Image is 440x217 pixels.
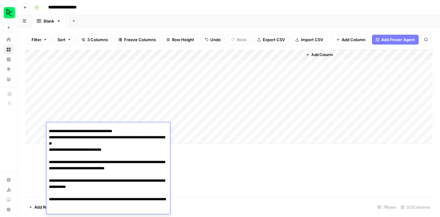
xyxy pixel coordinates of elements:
[4,7,15,18] img: DataCamp Logo
[237,37,247,43] span: Redo
[4,45,14,54] a: Browse
[124,37,156,43] span: Freeze Columns
[4,64,14,74] a: Opportunities
[28,35,51,45] button: Filter
[32,15,66,27] a: Blank
[44,18,54,24] div: Blank
[4,195,14,205] a: Learning Hub
[4,35,14,45] a: Home
[4,74,14,84] a: Your Data
[162,35,198,45] button: Row Height
[53,35,75,45] button: Sort
[398,202,433,212] div: 3/3 Columns
[4,175,14,185] a: Settings
[301,37,323,43] span: Import CSV
[253,35,289,45] button: Export CSV
[34,204,51,210] span: Add Row
[78,35,112,45] button: 3 Columns
[342,37,365,43] span: Add Column
[332,35,370,45] button: Add Column
[227,35,251,45] button: Redo
[291,35,327,45] button: Import CSV
[172,37,194,43] span: Row Height
[114,35,160,45] button: Freeze Columns
[87,37,108,43] span: 3 Columns
[201,35,225,45] button: Undo
[25,202,55,212] button: Add Row
[263,37,285,43] span: Export CSV
[32,37,41,43] span: Filter
[58,37,66,43] span: Sort
[4,185,14,195] a: Usage
[4,54,14,64] a: Insights
[4,5,14,20] button: Workspace: DataCamp
[311,52,333,58] span: Add Column
[372,35,419,45] button: Add Power Agent
[381,37,415,43] span: Add Power Agent
[4,205,14,215] button: Help + Support
[375,202,398,212] div: 7 Rows
[210,37,221,43] span: Undo
[303,51,335,59] button: Add Column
